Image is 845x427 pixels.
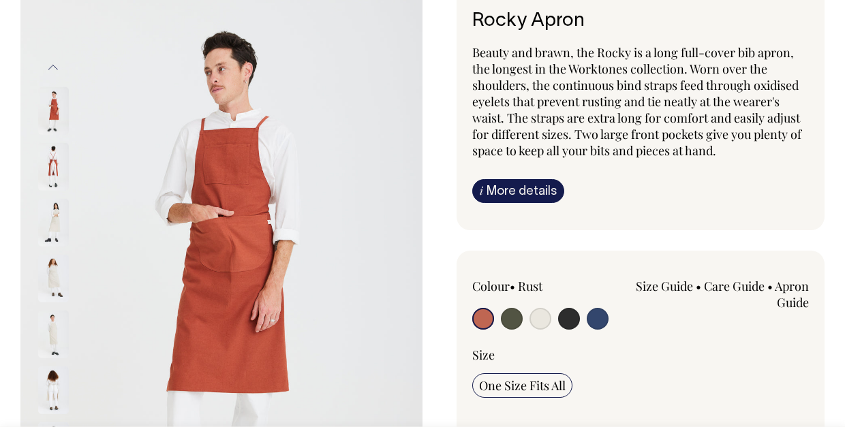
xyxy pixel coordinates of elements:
[704,278,765,294] a: Care Guide
[696,278,701,294] span: •
[472,179,564,203] a: iMore details
[38,254,69,302] img: natural
[472,373,572,398] input: One Size Fits All
[767,278,773,294] span: •
[43,52,63,83] button: Previous
[472,11,809,32] h6: Rocky Apron
[480,183,483,197] span: i
[38,198,69,246] img: natural
[38,366,69,413] img: natural
[472,44,801,159] span: Beauty and brawn, the Rocky is a long full-cover bib apron, the longest in the Worktones collecti...
[38,310,69,358] img: natural
[38,86,69,134] img: rust
[472,347,809,363] div: Size
[479,377,566,394] span: One Size Fits All
[775,278,809,311] a: Apron Guide
[636,278,693,294] a: Size Guide
[472,278,607,294] div: Colour
[38,142,69,190] img: rust
[518,278,542,294] label: Rust
[510,278,515,294] span: •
